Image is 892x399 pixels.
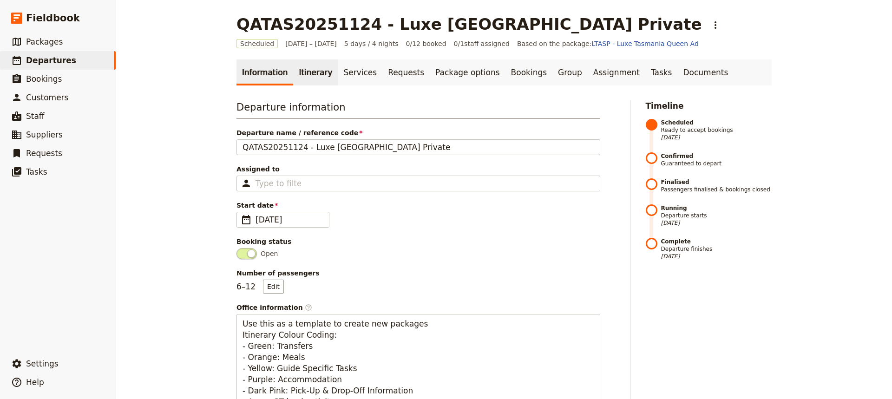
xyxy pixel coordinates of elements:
h1: QATAS20251124 - Luxe [GEOGRAPHIC_DATA] Private [236,15,702,33]
a: Itinerary [293,59,338,85]
strong: Running [661,204,772,212]
h3: Departure information [236,100,600,119]
span: 0/12 booked [406,39,446,48]
a: Documents [677,59,734,85]
span: Help [26,378,44,387]
span: ​ [241,214,252,225]
span: Based on the package: [517,39,699,48]
span: Departure finishes [661,238,772,260]
h2: Timeline [646,100,772,111]
span: Packages [26,37,63,46]
span: Office information [236,303,600,312]
input: Assigned to [256,178,301,189]
span: ​ [305,304,312,311]
strong: Scheduled [661,119,772,126]
a: Bookings [505,59,552,85]
strong: Confirmed [661,152,772,160]
span: Settings [26,359,59,368]
span: Departure name / reference code [236,128,600,137]
span: Tasks [26,167,47,177]
strong: Complete [661,238,772,245]
span: 0 / 1 staff assigned [454,39,510,48]
span: Bookings [26,74,62,84]
span: Guaranteed to depart [661,152,772,167]
span: Passengers finalised & bookings closed [661,178,772,193]
span: [DATE] [661,134,772,141]
div: Booking status [236,237,600,246]
a: Group [552,59,588,85]
p: 6 – 12 [236,280,284,294]
a: LTASP - Luxe Tasmania Queen Ad [591,40,698,47]
input: Departure name / reference code [236,139,600,155]
span: Suppliers [26,130,63,139]
span: Departures [26,56,76,65]
a: Tasks [645,59,678,85]
span: 5 days / 4 nights [344,39,399,48]
span: Ready to accept bookings [661,119,772,141]
span: Requests [26,149,62,158]
span: [DATE] – [DATE] [285,39,337,48]
button: Actions [708,17,723,33]
a: Services [338,59,383,85]
span: Start date [236,201,600,210]
span: Fieldbook [26,11,80,25]
a: Information [236,59,293,85]
span: [DATE] [256,214,323,225]
span: Number of passengers [236,268,600,278]
span: Open [261,249,278,258]
a: Requests [382,59,430,85]
span: Customers [26,93,68,102]
a: Package options [430,59,505,85]
span: Staff [26,111,45,121]
span: Departure starts [661,204,772,227]
button: Number of passengers6–12 [263,280,284,294]
span: [DATE] [661,253,772,260]
span: Scheduled [236,39,278,48]
strong: Finalised [661,178,772,186]
a: Assignment [588,59,645,85]
span: Assigned to [236,164,600,174]
span: [DATE] [661,219,772,227]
